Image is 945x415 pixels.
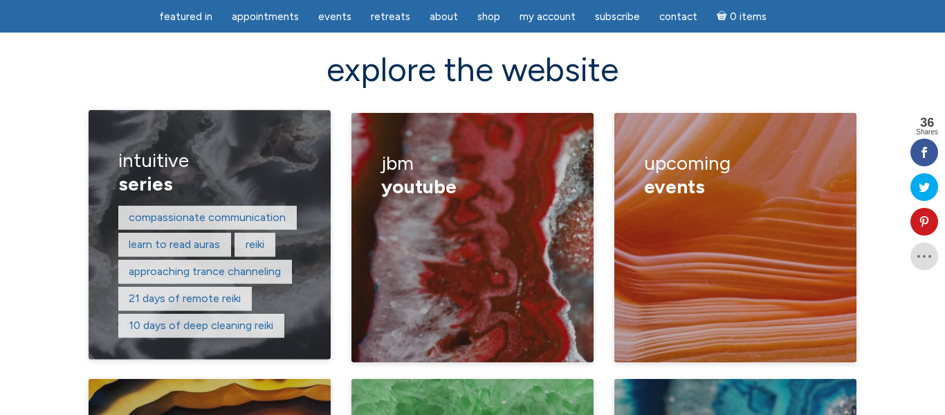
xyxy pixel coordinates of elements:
a: Retreats [363,3,419,30]
i: Cart [717,10,730,23]
a: 10 days of deep cleaning reiki [129,319,273,332]
span: YouTube [381,175,457,198]
span: Appointments [232,10,299,23]
span: My Account [520,10,576,23]
span: 36 [916,116,938,129]
h3: JBM [381,142,565,208]
span: 0 items [730,12,767,22]
a: reiki [246,238,264,251]
a: 21 days of remote reiki [129,292,241,305]
span: About [430,10,458,23]
span: Shop [477,10,500,23]
a: My Account [511,3,584,30]
span: series [118,172,173,195]
a: Cart0 items [708,2,775,30]
span: events [644,175,705,198]
h3: upcoming [644,142,827,208]
a: featured in [151,3,221,30]
a: About [421,3,466,30]
a: Events [310,3,360,30]
span: Shares [916,129,938,136]
span: Contact [659,10,697,23]
a: Shop [469,3,508,30]
a: approaching trance channeling [129,265,281,278]
h2: explore the website [89,51,856,88]
a: Contact [651,3,706,30]
a: Subscribe [587,3,648,30]
a: learn to read auras [129,238,220,251]
a: compassionate communication [129,211,286,224]
span: Events [318,10,351,23]
span: featured in [159,10,212,23]
a: Appointments [223,3,307,30]
h3: Intuitive [118,139,302,205]
span: Retreats [371,10,410,23]
span: Subscribe [595,10,640,23]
